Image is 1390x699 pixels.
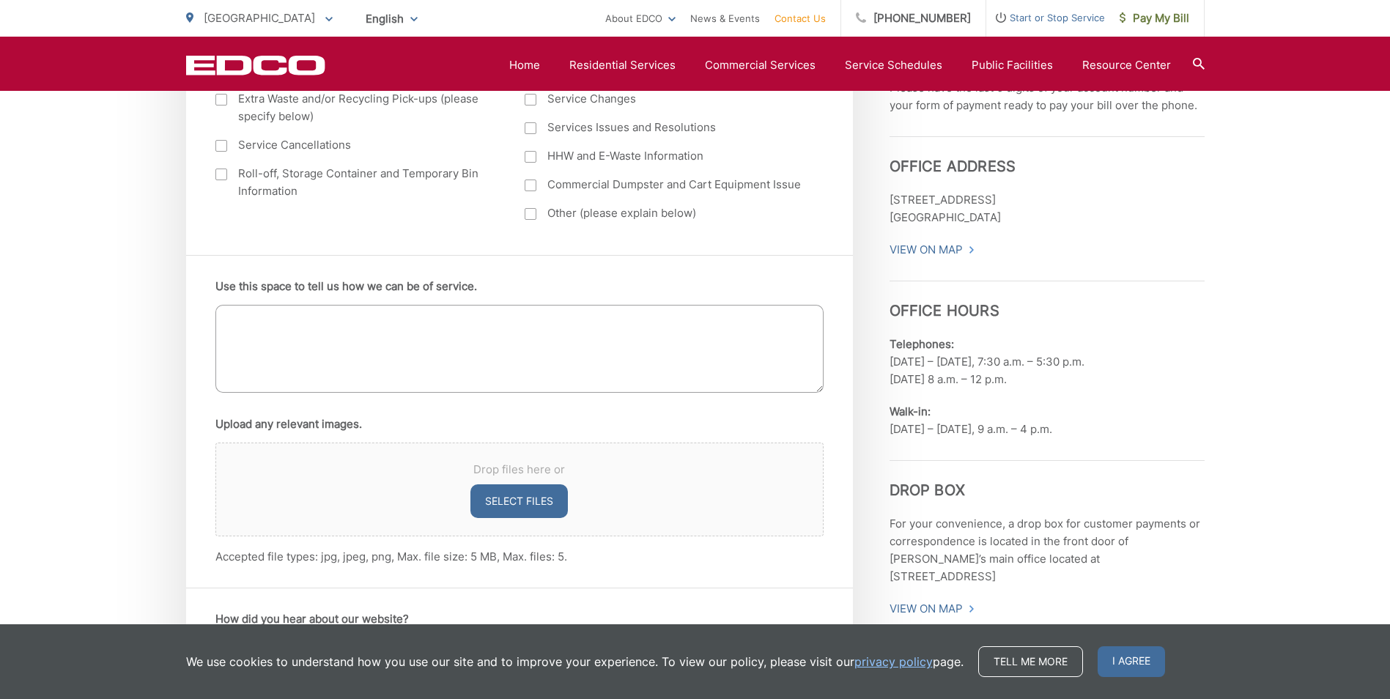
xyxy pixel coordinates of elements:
[890,403,1205,438] p: [DATE] – [DATE], 9 a.m. – 4 p.m.
[215,418,362,431] label: Upload any relevant images.
[525,90,805,108] label: Service Changes
[890,336,1205,388] p: [DATE] – [DATE], 7:30 a.m. – 5:30 p.m. [DATE] 8 a.m. – 12 p.m.
[705,56,816,74] a: Commercial Services
[978,646,1083,677] a: Tell me more
[186,653,964,670] p: We use cookies to understand how you use our site and to improve your experience. To view our pol...
[509,56,540,74] a: Home
[890,460,1205,499] h3: Drop Box
[186,55,325,75] a: EDCD logo. Return to the homepage.
[890,281,1205,319] h3: Office Hours
[215,90,496,125] label: Extra Waste and/or Recycling Pick-ups (please specify below)
[215,165,496,200] label: Roll-off, Storage Container and Temporary Bin Information
[854,653,933,670] a: privacy policy
[1082,56,1171,74] a: Resource Center
[215,280,477,293] label: Use this space to tell us how we can be of service.
[234,461,805,478] span: Drop files here or
[890,404,931,418] b: Walk-in:
[569,56,676,74] a: Residential Services
[890,79,1205,114] p: Please have the last 6 digits of your account number and your form of payment ready to pay your b...
[690,10,760,27] a: News & Events
[1120,10,1189,27] span: Pay My Bill
[605,10,676,27] a: About EDCO
[890,337,954,351] b: Telephones:
[215,136,496,154] label: Service Cancellations
[890,241,975,259] a: View On Map
[845,56,942,74] a: Service Schedules
[525,119,805,136] label: Services Issues and Resolutions
[890,136,1205,175] h3: Office Address
[204,11,315,25] span: [GEOGRAPHIC_DATA]
[525,147,805,165] label: HHW and E-Waste Information
[355,6,429,32] span: English
[890,191,1205,226] p: [STREET_ADDRESS] [GEOGRAPHIC_DATA]
[1098,646,1165,677] span: I agree
[215,613,409,626] label: How did you hear about our website?
[215,550,567,563] span: Accepted file types: jpg, jpeg, png, Max. file size: 5 MB, Max. files: 5.
[525,204,805,222] label: Other (please explain below)
[775,10,826,27] a: Contact Us
[890,515,1205,585] p: For your convenience, a drop box for customer payments or correspondence is located in the front ...
[890,600,975,618] a: View On Map
[470,484,568,518] button: select files, upload any relevant images.
[525,176,805,193] label: Commercial Dumpster and Cart Equipment Issue
[972,56,1053,74] a: Public Facilities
